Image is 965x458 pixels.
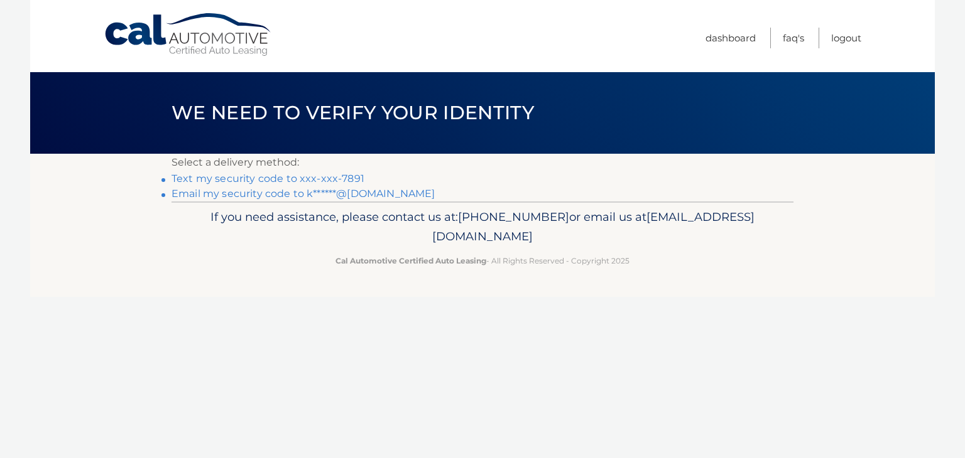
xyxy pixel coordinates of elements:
[104,13,273,57] a: Cal Automotive
[335,256,486,265] strong: Cal Automotive Certified Auto Leasing
[180,207,785,247] p: If you need assistance, please contact us at: or email us at
[831,28,861,48] a: Logout
[172,154,793,171] p: Select a delivery method:
[172,101,534,124] span: We need to verify your identity
[706,28,756,48] a: Dashboard
[458,210,569,224] span: [PHONE_NUMBER]
[172,188,435,200] a: Email my security code to k******@[DOMAIN_NAME]
[172,173,364,184] a: Text my security code to xxx-xxx-7891
[783,28,804,48] a: FAQ's
[180,254,785,267] p: - All Rights Reserved - Copyright 2025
